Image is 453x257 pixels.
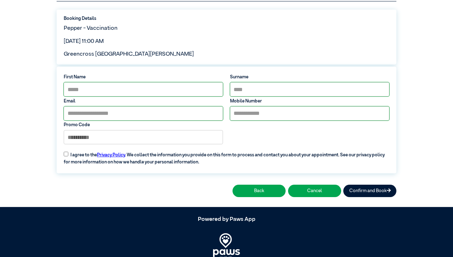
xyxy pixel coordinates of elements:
span: [DATE] 11:00 AM [64,39,104,44]
button: Cancel [288,185,341,197]
label: Promo Code [64,122,223,128]
span: Pepper - Vaccination [64,26,117,31]
label: First Name [64,74,223,80]
label: Email [64,98,223,105]
button: Confirm and Book [343,185,396,197]
a: Privacy Policy [97,153,125,157]
span: Greencross [GEOGRAPHIC_DATA][PERSON_NAME] [64,51,194,57]
input: I agree to thePrivacy Policy. We collect the information you provide on this form to process and ... [64,152,68,156]
label: Surname [230,74,389,80]
h5: Powered by Paws App [57,216,396,223]
label: Mobile Number [230,98,389,105]
button: Back [233,185,286,197]
label: I agree to the . We collect the information you provide on this form to process and contact you a... [60,147,392,166]
label: Booking Details [64,15,389,22]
